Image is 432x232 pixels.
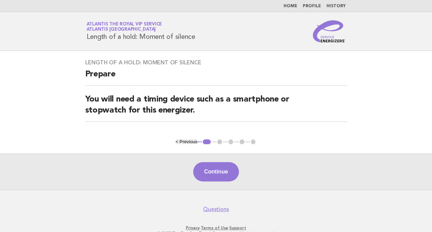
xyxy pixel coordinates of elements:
[87,22,195,40] h1: Length of a hold: Moment of silence
[176,139,197,144] button: < Previous
[87,22,162,32] a: Atlantis the Royal VIP ServiceAtlantis [GEOGRAPHIC_DATA]
[326,4,346,8] a: History
[85,59,347,66] h3: Length of a hold: Moment of silence
[313,20,346,42] img: Service Energizers
[10,225,422,231] p: · ·
[229,225,246,230] a: Support
[85,94,347,122] h2: You will need a timing device such as a smartphone or stopwatch for this energizer.
[303,4,321,8] a: Profile
[186,225,200,230] a: Privacy
[202,138,212,145] button: 1
[85,69,347,86] h2: Prepare
[201,225,228,230] a: Terms of Use
[193,162,239,181] button: Continue
[284,4,297,8] a: Home
[203,206,229,213] a: Questions
[87,28,156,32] span: Atlantis [GEOGRAPHIC_DATA]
